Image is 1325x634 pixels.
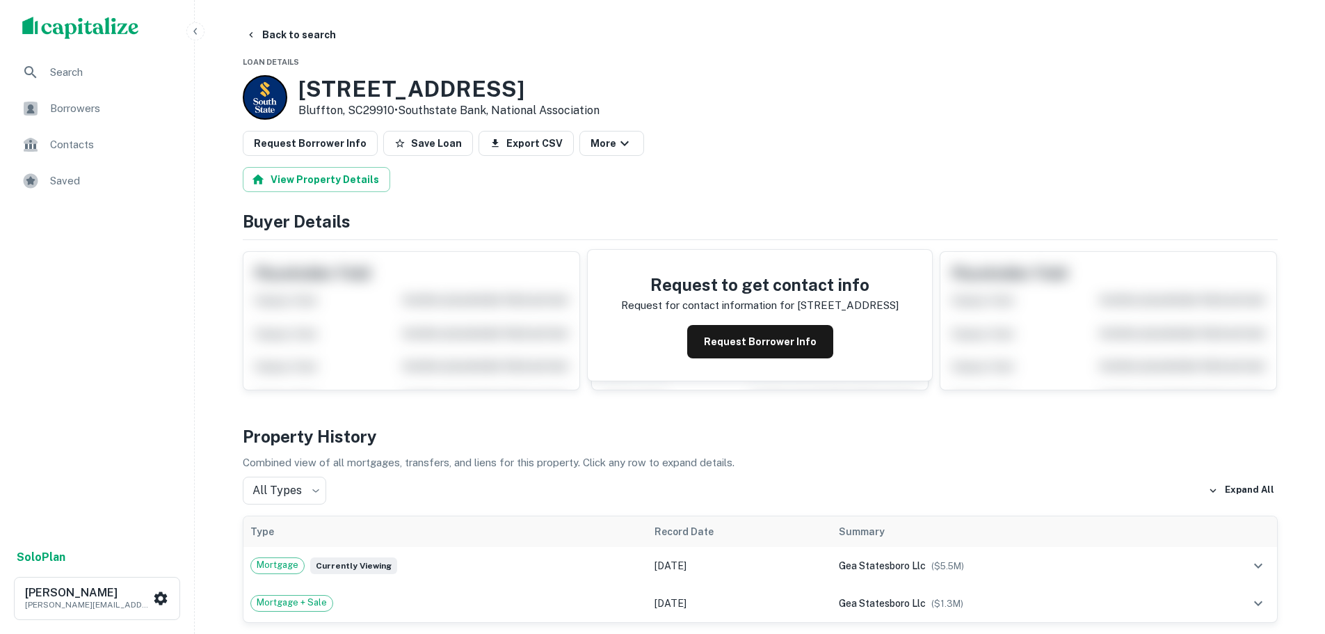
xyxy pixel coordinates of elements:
span: ($ 5.5M ) [931,561,964,571]
button: Save Loan [383,131,473,156]
button: Request Borrower Info [243,131,378,156]
p: Bluffton, SC29910 • [298,102,600,119]
h4: Request to get contact info [621,272,899,297]
td: [DATE] [648,547,831,585]
span: Loan Details [243,58,299,66]
span: Contacts [50,136,175,153]
button: Expand All [1205,480,1278,501]
a: SoloPlan [17,549,65,566]
button: expand row [1246,592,1270,615]
button: expand row [1246,554,1270,578]
span: gea statesboro llc [839,560,926,571]
a: Contacts [11,128,183,161]
td: [DATE] [648,585,831,622]
th: Record Date [648,516,831,547]
h3: [STREET_ADDRESS] [298,76,600,102]
strong: Solo Plan [17,550,65,564]
button: Back to search [240,22,342,47]
span: ($ 1.3M ) [931,599,963,609]
span: Saved [50,173,175,189]
th: Summary [832,516,1182,547]
button: Export CSV [479,131,574,156]
button: Request Borrower Info [687,325,833,358]
span: Currently viewing [310,557,397,574]
span: Mortgage [251,558,304,572]
h6: [PERSON_NAME] [25,587,150,599]
button: View Property Details [243,167,390,192]
span: Borrowers [50,100,175,117]
a: Borrowers [11,92,183,125]
p: [PERSON_NAME][EMAIL_ADDRESS][DOMAIN_NAME] [25,599,150,611]
h4: Property History [243,424,1278,449]
span: Mortgage + Sale [251,596,332,610]
span: gea statesboro llc [839,598,926,609]
div: All Types [243,477,326,505]
button: [PERSON_NAME][PERSON_NAME][EMAIL_ADDRESS][DOMAIN_NAME] [14,577,180,620]
button: More [579,131,644,156]
a: Search [11,56,183,89]
a: Southstate Bank, National Association [398,104,600,117]
img: capitalize-logo.png [22,17,139,39]
th: Type [243,516,648,547]
span: Search [50,64,175,81]
a: Saved [11,164,183,198]
p: Combined view of all mortgages, transfers, and liens for this property. Click any row to expand d... [243,454,1278,471]
h4: Buyer Details [243,209,1278,234]
p: Request for contact information for [621,297,794,314]
p: [STREET_ADDRESS] [797,297,899,314]
iframe: Chat Widget [1255,523,1325,589]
